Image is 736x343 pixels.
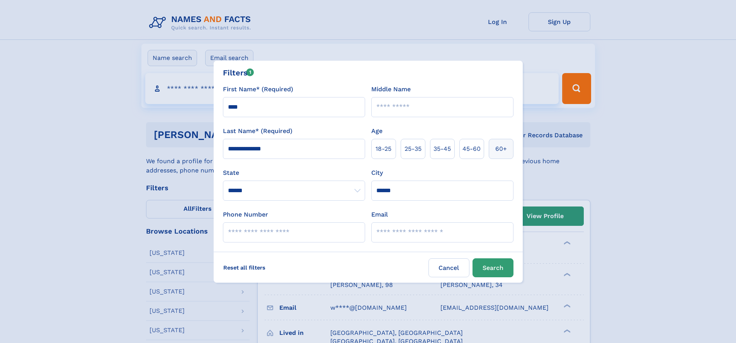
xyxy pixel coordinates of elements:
[371,126,382,136] label: Age
[405,144,422,154] span: 25‑35
[223,168,365,177] label: State
[371,210,388,219] label: Email
[223,210,268,219] label: Phone Number
[376,144,391,154] span: 18‑25
[218,258,270,277] label: Reset all filters
[495,144,507,154] span: 60+
[371,168,383,177] label: City
[428,258,469,277] label: Cancel
[473,258,513,277] button: Search
[223,67,254,78] div: Filters
[462,144,481,154] span: 45‑60
[223,85,293,94] label: First Name* (Required)
[371,85,411,94] label: Middle Name
[433,144,451,154] span: 35‑45
[223,126,292,136] label: Last Name* (Required)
